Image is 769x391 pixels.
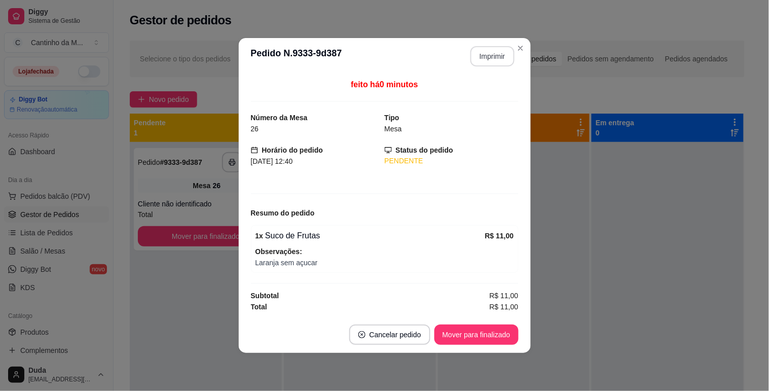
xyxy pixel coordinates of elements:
[262,146,323,154] strong: Horário do pedido
[385,147,392,154] span: desktop
[490,301,519,312] span: R$ 11,00
[255,232,264,240] strong: 1 x
[512,40,529,56] button: Close
[396,146,454,154] strong: Status do pedido
[251,114,308,122] strong: Número da Mesa
[349,325,430,345] button: close-circleCancelar pedido
[251,46,342,66] h3: Pedido N. 9333-9d387
[385,125,402,133] span: Mesa
[251,292,279,300] strong: Subtotal
[358,331,365,338] span: close-circle
[255,257,514,268] span: Laranja sem açucar
[490,290,519,301] span: R$ 11,00
[251,147,258,154] span: calendar
[485,232,514,240] strong: R$ 11,00
[385,114,399,122] strong: Tipo
[385,156,519,166] div: PENDENTE
[251,125,259,133] span: 26
[251,209,315,217] strong: Resumo do pedido
[251,303,267,311] strong: Total
[351,80,418,89] span: feito há 0 minutos
[255,247,303,256] strong: Observações:
[255,230,485,242] div: Suco de Frutas
[251,157,293,165] span: [DATE] 12:40
[434,325,519,345] button: Mover para finalizado
[470,46,515,66] button: Imprimir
